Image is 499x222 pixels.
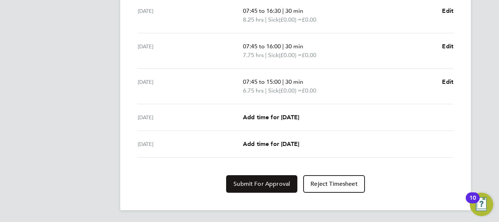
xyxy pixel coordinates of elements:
span: Edit [442,7,453,14]
a: Edit [442,78,453,86]
a: Edit [442,7,453,15]
span: 30 min [285,78,303,85]
span: (£0.00) = [279,16,302,23]
a: Edit [442,42,453,51]
button: Reject Timesheet [303,175,365,193]
span: 8.25 hrs [243,16,264,23]
div: [DATE] [138,113,243,122]
div: [DATE] [138,78,243,95]
span: £0.00 [302,52,316,59]
span: 7.75 hrs [243,52,264,59]
span: Sick [268,15,279,24]
button: Submit For Approval [226,175,297,193]
span: Sick [268,51,279,60]
span: 07:45 to 15:00 [243,78,281,85]
span: 30 min [285,43,303,50]
div: 10 [469,198,476,207]
div: [DATE] [138,7,243,24]
button: Open Resource Center, 10 new notifications [470,193,493,216]
span: Edit [442,78,453,85]
span: (£0.00) = [279,52,302,59]
div: [DATE] [138,42,243,60]
span: | [265,52,267,59]
span: 07:45 to 16:00 [243,43,281,50]
span: (£0.00) = [279,87,302,94]
span: Add time for [DATE] [243,114,299,121]
div: [DATE] [138,140,243,148]
span: | [265,87,267,94]
span: £0.00 [302,16,316,23]
span: Reject Timesheet [311,180,358,188]
span: | [282,78,284,85]
span: £0.00 [302,87,316,94]
span: 07:45 to 16:30 [243,7,281,14]
span: 30 min [285,7,303,14]
a: Add time for [DATE] [243,113,299,122]
span: Submit For Approval [233,180,290,188]
a: Add time for [DATE] [243,140,299,148]
span: Add time for [DATE] [243,140,299,147]
span: Edit [442,43,453,50]
span: | [282,7,284,14]
span: 6.75 hrs [243,87,264,94]
span: | [282,43,284,50]
span: | [265,16,267,23]
span: Sick [268,86,279,95]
